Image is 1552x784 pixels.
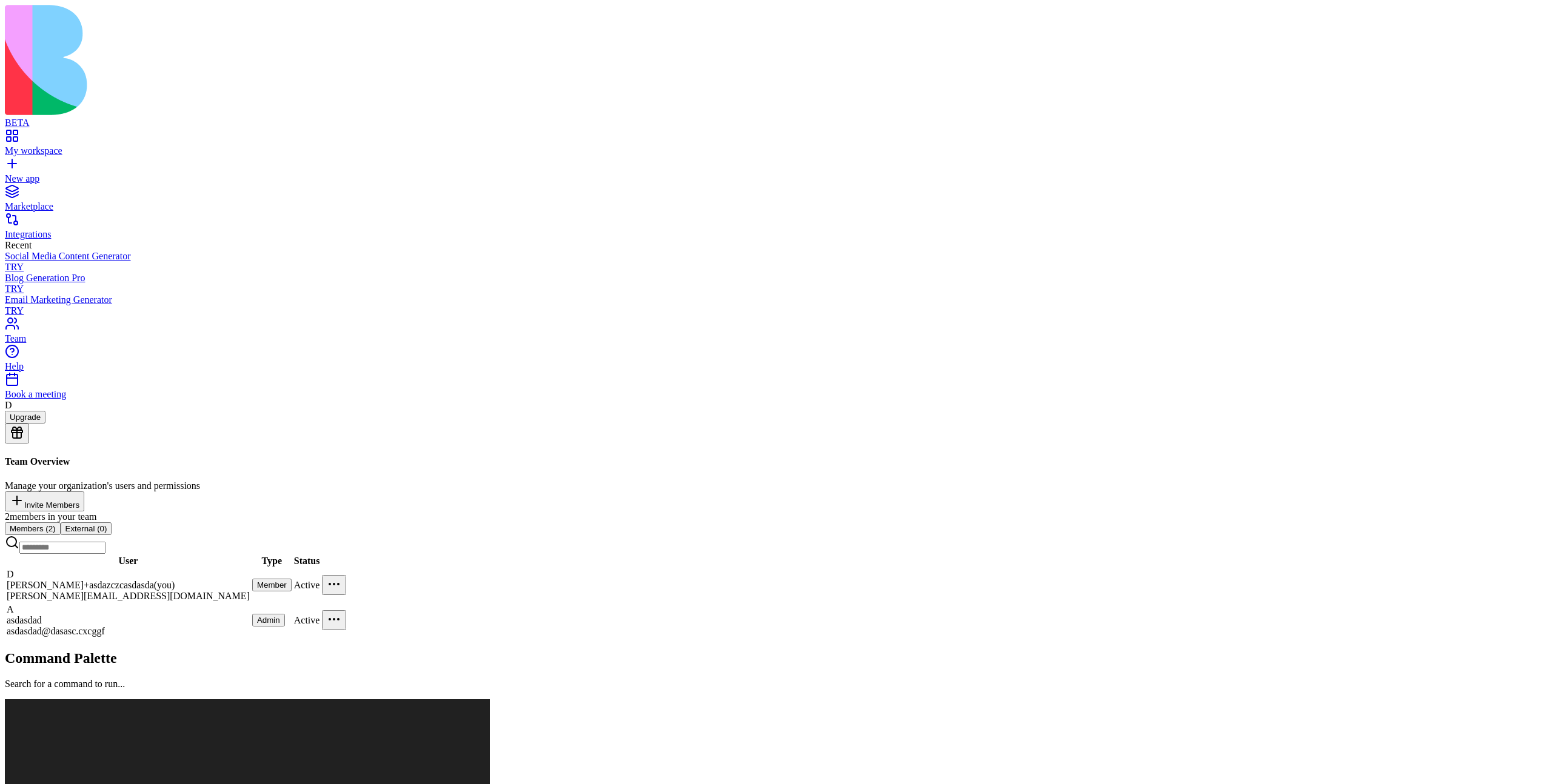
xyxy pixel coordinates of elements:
a: Book a meeting [5,378,1547,400]
p: Search for a command to run... [5,679,1547,689]
div: Integrations [5,229,1547,240]
a: Integrations [5,218,1547,240]
a: New app [5,162,1547,184]
span: Manage your organization's users and permissions [5,480,200,491]
span: Member [257,580,287,590]
span: D [5,400,12,410]
span: 2 members in your team [5,511,97,522]
span: [PERSON_NAME][EMAIL_ADDRESS][DOMAIN_NAME] [7,591,250,601]
div: Type [252,556,292,566]
span: Active [294,615,320,625]
a: BETA [5,107,1547,128]
h2: Command Palette [5,650,1547,666]
a: Blog Generation ProTRY [5,273,1547,294]
div: Marketplace [5,201,1547,212]
a: Team [5,322,1547,344]
span: Active [294,580,320,590]
div: TRY [5,305,1547,316]
button: External ( 0 ) [61,522,112,535]
div: My workspace [5,145,1547,156]
div: Status [294,556,320,566]
div: Book a meeting [5,389,1547,400]
div: BETA [5,118,1547,128]
h4: Team Overview [5,456,1547,467]
button: Members ( 2 ) [5,522,61,535]
span: Recent [5,240,32,250]
div: Help [5,361,1547,372]
button: Upgrade [5,411,45,424]
span: Admin [257,616,280,625]
div: New app [5,173,1547,184]
span: (you) [154,580,175,590]
img: logo [5,5,492,115]
button: Member [252,579,292,591]
th: User [6,555,250,567]
a: Help [5,350,1547,372]
a: My workspace [5,135,1547,156]
a: Email Marketing GeneratorTRY [5,294,1547,316]
span: asdasdad [7,615,42,625]
div: TRY [5,262,1547,273]
button: Invite Members [5,491,84,511]
div: Team [5,333,1547,344]
button: Admin [252,614,285,626]
div: Blog Generation Pro [5,273,1547,284]
span: [PERSON_NAME]+asdazczcasdasda [7,580,175,590]
div: Social Media Content Generator [5,251,1547,262]
a: Marketplace [5,190,1547,212]
a: Upgrade [5,411,45,422]
span: D [7,569,14,579]
a: Social Media Content GeneratorTRY [5,251,1547,273]
span: A [7,604,14,614]
div: Email Marketing Generator [5,294,1547,305]
span: asdasdad@dasasc.cxcggf [7,626,105,636]
div: TRY [5,284,1547,294]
